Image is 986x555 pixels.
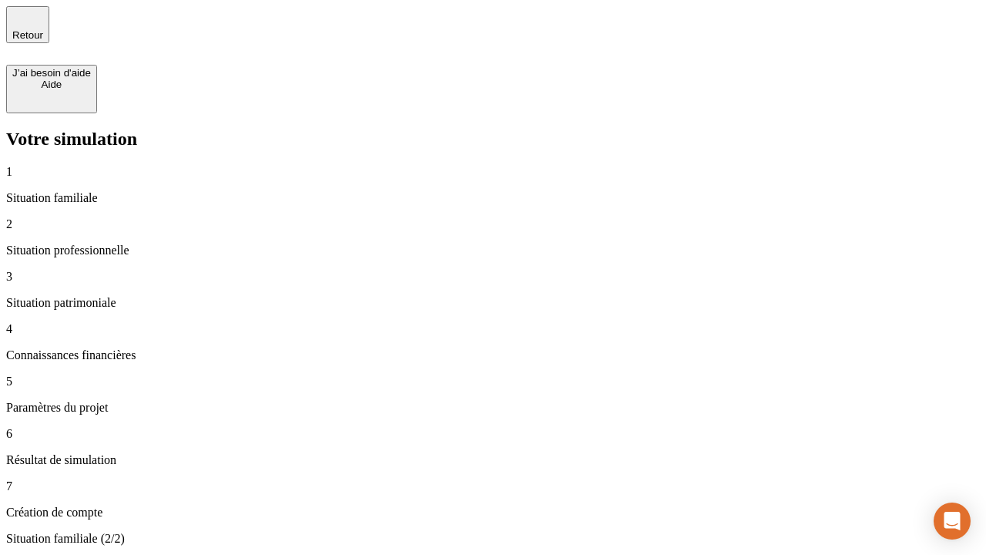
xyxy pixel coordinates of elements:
[6,217,980,231] p: 2
[6,165,980,179] p: 1
[12,79,91,90] div: Aide
[6,453,980,467] p: Résultat de simulation
[6,348,980,362] p: Connaissances financières
[6,65,97,113] button: J’ai besoin d'aideAide
[6,401,980,415] p: Paramètres du projet
[6,375,980,388] p: 5
[6,532,980,546] p: Situation familiale (2/2)
[12,29,43,41] span: Retour
[12,67,91,79] div: J’ai besoin d'aide
[934,503,971,540] div: Open Intercom Messenger
[6,6,49,43] button: Retour
[6,427,980,441] p: 6
[6,479,980,493] p: 7
[6,270,980,284] p: 3
[6,322,980,336] p: 4
[6,506,980,520] p: Création de compte
[6,244,980,257] p: Situation professionnelle
[6,191,980,205] p: Situation familiale
[6,296,980,310] p: Situation patrimoniale
[6,129,980,150] h2: Votre simulation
